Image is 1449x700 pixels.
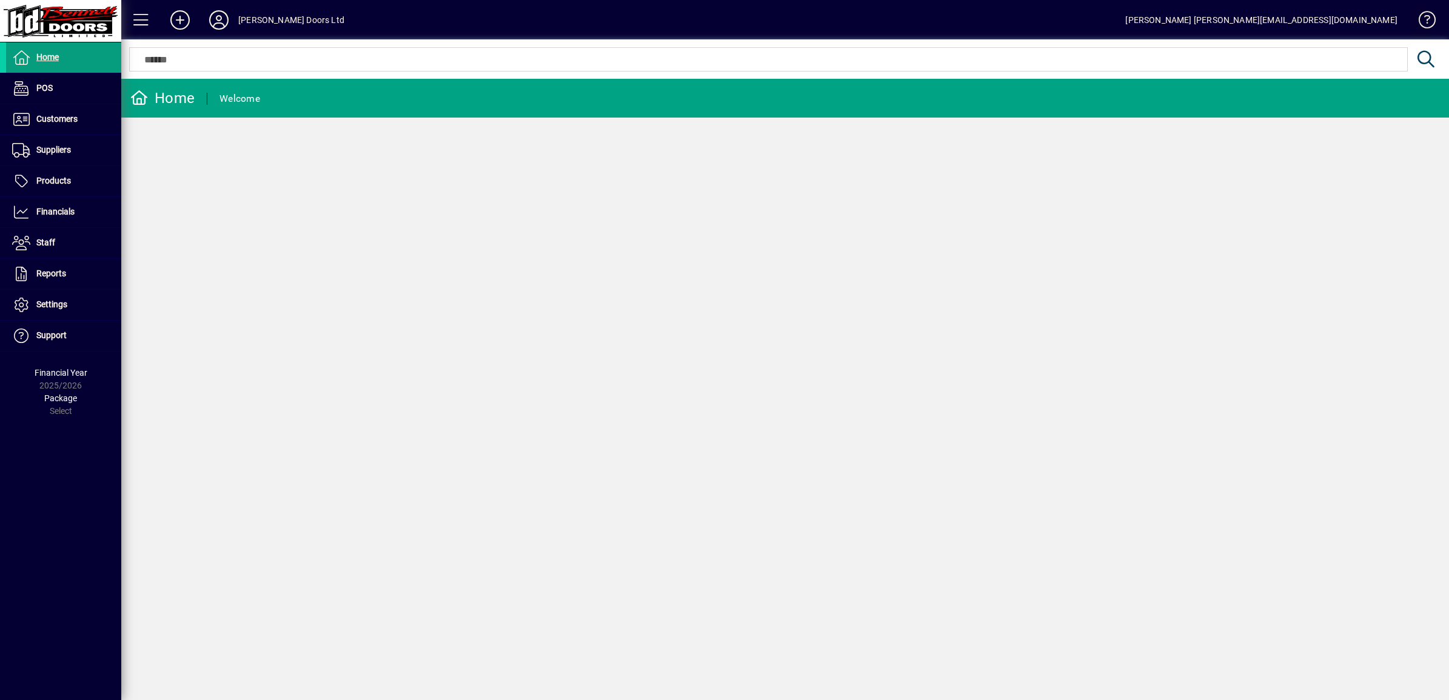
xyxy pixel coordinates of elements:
[6,321,121,351] a: Support
[6,259,121,289] a: Reports
[6,166,121,196] a: Products
[36,114,78,124] span: Customers
[36,268,66,278] span: Reports
[36,176,71,185] span: Products
[36,145,71,155] span: Suppliers
[130,88,195,108] div: Home
[219,89,260,108] div: Welcome
[35,368,87,378] span: Financial Year
[36,52,59,62] span: Home
[1410,2,1434,42] a: Knowledge Base
[6,104,121,135] a: Customers
[161,9,199,31] button: Add
[36,238,55,247] span: Staff
[36,83,53,93] span: POS
[199,9,238,31] button: Profile
[6,135,121,165] a: Suppliers
[36,330,67,340] span: Support
[44,393,77,403] span: Package
[6,228,121,258] a: Staff
[6,73,121,104] a: POS
[36,207,75,216] span: Financials
[6,197,121,227] a: Financials
[1125,10,1397,30] div: [PERSON_NAME] [PERSON_NAME][EMAIL_ADDRESS][DOMAIN_NAME]
[6,290,121,320] a: Settings
[36,299,67,309] span: Settings
[238,10,344,30] div: [PERSON_NAME] Doors Ltd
